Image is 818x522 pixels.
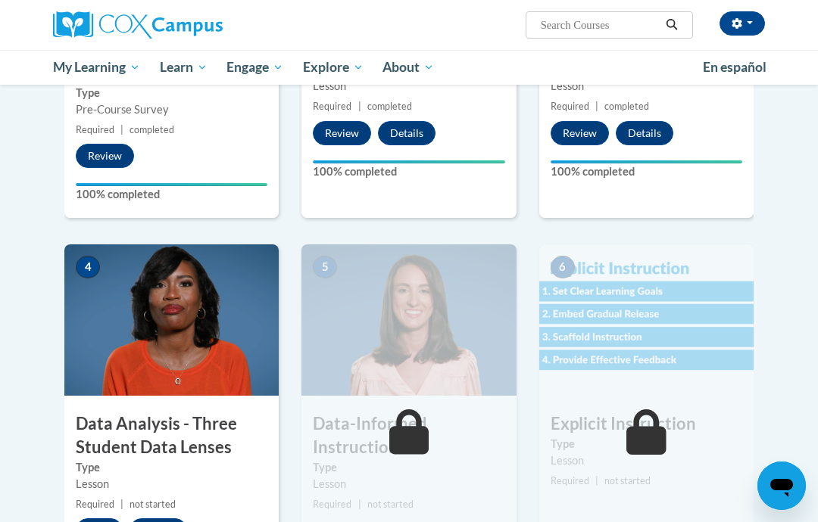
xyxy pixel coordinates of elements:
[595,101,598,112] span: |
[43,50,150,85] a: My Learning
[76,101,267,118] div: Pre-Course Survey
[313,459,504,476] label: Type
[378,121,436,145] button: Details
[551,256,575,278] span: 6
[382,58,434,76] span: About
[120,499,123,510] span: |
[551,436,742,452] label: Type
[76,124,114,135] span: Required
[313,160,504,163] div: Your progress
[367,499,414,510] span: not started
[76,459,267,476] label: Type
[313,163,504,180] label: 100% completed
[313,101,351,112] span: Required
[703,59,766,75] span: En español
[539,412,754,436] h3: Explicit Instruction
[551,121,609,145] button: Review
[150,50,217,85] a: Learn
[64,244,279,396] img: Course Image
[303,58,364,76] span: Explore
[76,144,134,168] button: Review
[604,101,649,112] span: completed
[367,101,412,112] span: completed
[76,499,114,510] span: Required
[313,499,351,510] span: Required
[76,186,267,203] label: 100% completed
[313,121,371,145] button: Review
[76,183,267,186] div: Your progress
[551,101,589,112] span: Required
[313,78,504,95] div: Lesson
[226,58,283,76] span: Engage
[120,124,123,135] span: |
[160,58,208,76] span: Learn
[313,476,504,492] div: Lesson
[301,412,516,459] h3: Data-Informed Instruction
[293,50,373,85] a: Explore
[76,85,267,101] label: Type
[358,499,361,510] span: |
[551,475,589,486] span: Required
[539,244,754,396] img: Course Image
[551,452,742,469] div: Lesson
[217,50,293,85] a: Engage
[313,256,337,278] span: 5
[64,412,279,459] h3: Data Analysis - Three Student Data Lenses
[76,256,100,278] span: 4
[595,475,598,486] span: |
[130,499,176,510] span: not started
[76,476,267,492] div: Lesson
[301,244,516,396] img: Course Image
[53,58,140,76] span: My Learning
[373,50,445,85] a: About
[53,11,275,39] a: Cox Campus
[551,163,742,180] label: 100% completed
[551,78,742,95] div: Lesson
[660,16,683,34] button: Search
[130,124,174,135] span: completed
[693,51,776,83] a: En español
[551,160,742,163] div: Your progress
[757,461,806,510] iframe: Button to launch messaging window
[539,16,660,34] input: Search Courses
[53,11,223,39] img: Cox Campus
[616,121,673,145] button: Details
[720,11,765,36] button: Account Settings
[42,50,776,85] div: Main menu
[604,475,651,486] span: not started
[358,101,361,112] span: |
